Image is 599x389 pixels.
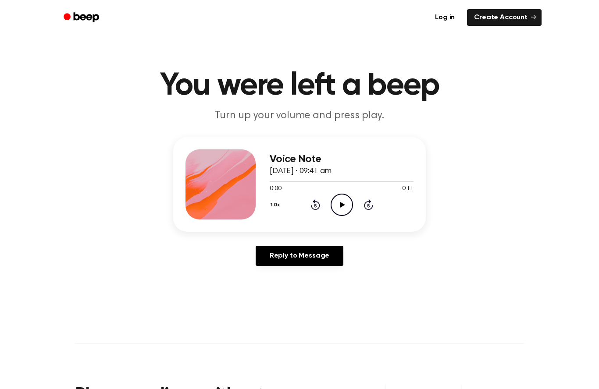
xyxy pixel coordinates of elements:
[270,167,332,175] span: [DATE] · 09:41 am
[270,153,414,165] h3: Voice Note
[402,184,414,194] span: 0:11
[428,9,462,26] a: Log in
[57,9,107,26] a: Beep
[75,70,524,102] h1: You were left a beep
[256,246,343,266] a: Reply to Message
[131,109,468,123] p: Turn up your volume and press play.
[270,184,281,194] span: 0:00
[270,198,283,212] button: 1.0x
[467,9,542,26] a: Create Account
